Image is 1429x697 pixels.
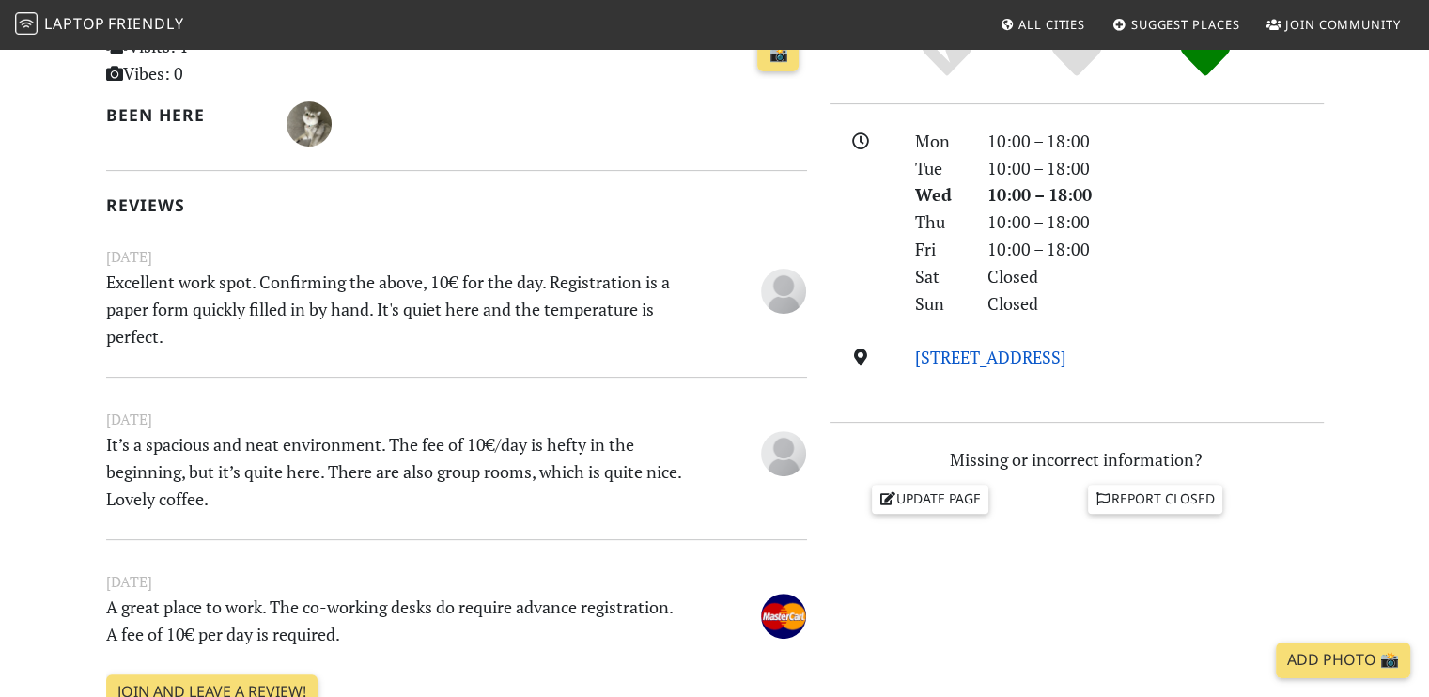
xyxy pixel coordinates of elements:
[761,431,806,476] img: blank-535327c66bd565773addf3077783bbfce4b00ec00e9fd257753287c682c7fa38.png
[95,269,698,349] p: Excellent work spot. Confirming the above, 10€ for the day. Registration is a paper form quickly ...
[1259,8,1408,41] a: Join Community
[904,155,975,182] div: Tue
[761,602,806,625] span: Carl Julius Gödecken
[915,346,1066,368] a: [STREET_ADDRESS]
[904,236,975,263] div: Fri
[761,594,806,639] img: 2553-carl-julius.jpg
[95,594,698,648] p: A great place to work. The co-working desks do require advance registration. A fee of 10€ per day...
[95,431,698,512] p: It’s a spacious and neat environment. The fee of 10€/day is hefty in the beginning, but it’s quit...
[287,111,332,133] span: Teng T
[106,195,807,215] h2: Reviews
[992,8,1093,41] a: All Cities
[904,263,975,290] div: Sat
[904,290,975,318] div: Sun
[904,209,975,236] div: Thu
[108,13,183,34] span: Friendly
[1285,16,1401,33] span: Join Community
[830,446,1324,473] p: Missing or incorrect information?
[976,155,1335,182] div: 10:00 – 18:00
[1131,16,1240,33] span: Suggest Places
[976,236,1335,263] div: 10:00 – 18:00
[1012,28,1142,80] div: Yes
[976,263,1335,290] div: Closed
[95,245,818,269] small: [DATE]
[882,28,1012,80] div: No
[904,181,975,209] div: Wed
[1018,16,1085,33] span: All Cities
[1276,643,1410,678] a: Add Photo 📸
[106,33,325,87] p: Visits: 1 Vibes: 0
[106,105,265,125] h2: Been here
[976,181,1335,209] div: 10:00 – 18:00
[95,570,818,594] small: [DATE]
[15,12,38,35] img: LaptopFriendly
[1105,8,1248,41] a: Suggest Places
[757,37,799,72] a: 📸
[44,13,105,34] span: Laptop
[904,128,975,155] div: Mon
[95,408,818,431] small: [DATE]
[976,290,1335,318] div: Closed
[976,128,1335,155] div: 10:00 – 18:00
[976,209,1335,236] div: 10:00 – 18:00
[287,101,332,147] img: 5523-teng.jpg
[1141,28,1270,80] div: Definitely!
[872,485,988,513] a: Update page
[761,440,806,462] span: Anonymous
[761,269,806,314] img: blank-535327c66bd565773addf3077783bbfce4b00ec00e9fd257753287c682c7fa38.png
[1088,485,1223,513] a: Report closed
[15,8,184,41] a: LaptopFriendly LaptopFriendly
[761,277,806,300] span: Anonymous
